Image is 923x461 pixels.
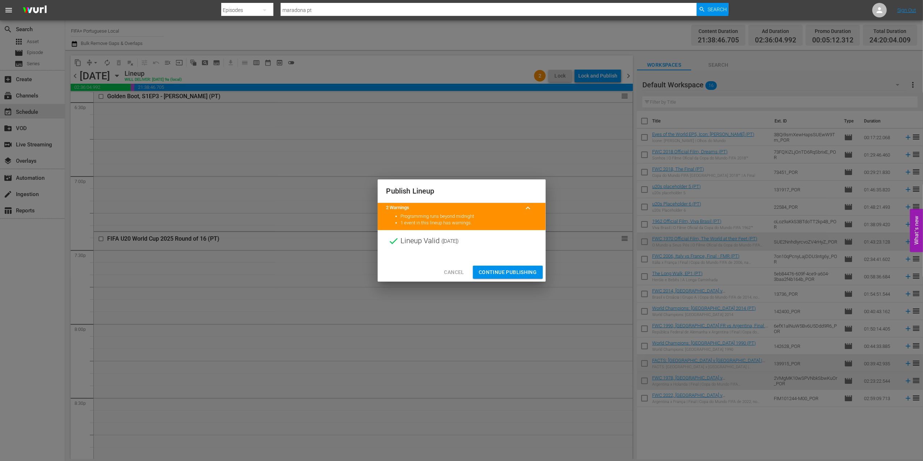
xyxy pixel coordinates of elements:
button: Open Feedback Widget [910,209,923,252]
a: Sign Out [897,7,916,13]
button: Continue Publishing [473,266,543,279]
span: Continue Publishing [479,268,537,277]
title: 2 Warnings [386,204,520,211]
img: ans4CAIJ8jUAAAAAAAAAAAAAAAAAAAAAAAAgQb4GAAAAAAAAAAAAAAAAAAAAAAAAJMjXAAAAAAAAAAAAAAAAAAAAAAAAgAT5G... [17,2,52,19]
span: Search [708,3,727,16]
span: menu [4,6,13,14]
button: keyboard_arrow_up [520,199,537,217]
div: Lineup Valid [378,230,546,252]
span: Cancel [444,268,464,277]
span: ( [DATE] ) [442,236,459,246]
span: keyboard_arrow_up [524,204,533,212]
li: 1 event in this lineup has warnings. [401,220,537,227]
li: Programming runs beyond midnight [401,213,537,220]
h2: Publish Lineup [386,185,537,197]
button: Cancel [438,266,470,279]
